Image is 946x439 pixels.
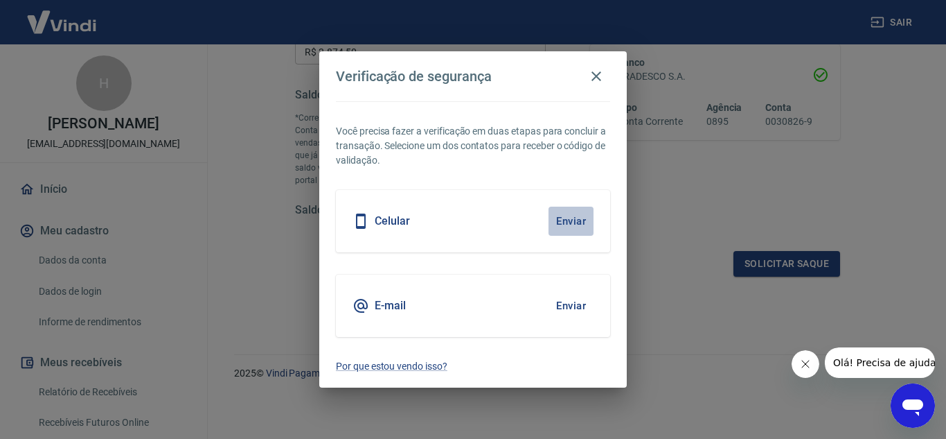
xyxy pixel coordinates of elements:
[548,291,594,320] button: Enviar
[336,68,492,85] h4: Verificação de segurança
[375,299,406,313] h5: E-mail
[891,384,935,428] iframe: Button to launch messaging window
[548,207,594,236] button: Enviar
[8,10,116,21] span: Olá! Precisa de ajuda?
[336,124,610,168] p: Você precisa fazer a verificação em duas etapas para concluir a transação. Selecione um dos conta...
[336,359,610,374] a: Por que estou vendo isso?
[792,350,819,378] iframe: Close message
[825,347,935,378] iframe: Message from company
[375,214,410,228] h5: Celular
